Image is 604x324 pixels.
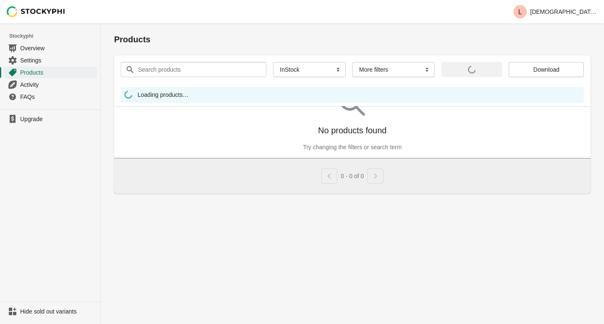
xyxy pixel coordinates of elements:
a: Settings [3,54,97,66]
img: Stockyphi [7,6,65,17]
text: L [518,8,522,16]
nav: Pagination [321,165,383,184]
span: Hide sold out variants [20,307,95,316]
span: Upgrade [20,115,95,123]
span: Stockyphi [9,32,100,40]
span: Activity [20,80,95,89]
span: Download [534,66,560,73]
a: Activity [3,78,97,91]
span: Overview [20,44,95,52]
span: Loading products… [138,91,188,101]
a: Products [3,66,97,78]
span: Avatar with initials L [513,5,527,18]
span: Settings [20,56,95,65]
span: 0 - 0 of 0 [341,173,364,179]
input: Search products [138,62,251,77]
p: [DEMOGRAPHIC_DATA][PERSON_NAME] Honduras [530,8,597,15]
span: FAQs [20,93,95,101]
button: Download [509,62,584,77]
a: FAQs [3,91,97,103]
p: Try changing the filters or search term [303,143,401,151]
a: Hide sold out variants [3,306,97,317]
span: Products [20,68,95,77]
a: Overview [3,42,97,54]
p: No products found [318,124,386,136]
h1: Products [114,34,591,45]
a: Upgrade [3,113,97,125]
button: Avatar with initials L[DEMOGRAPHIC_DATA][PERSON_NAME] Honduras [510,3,601,20]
